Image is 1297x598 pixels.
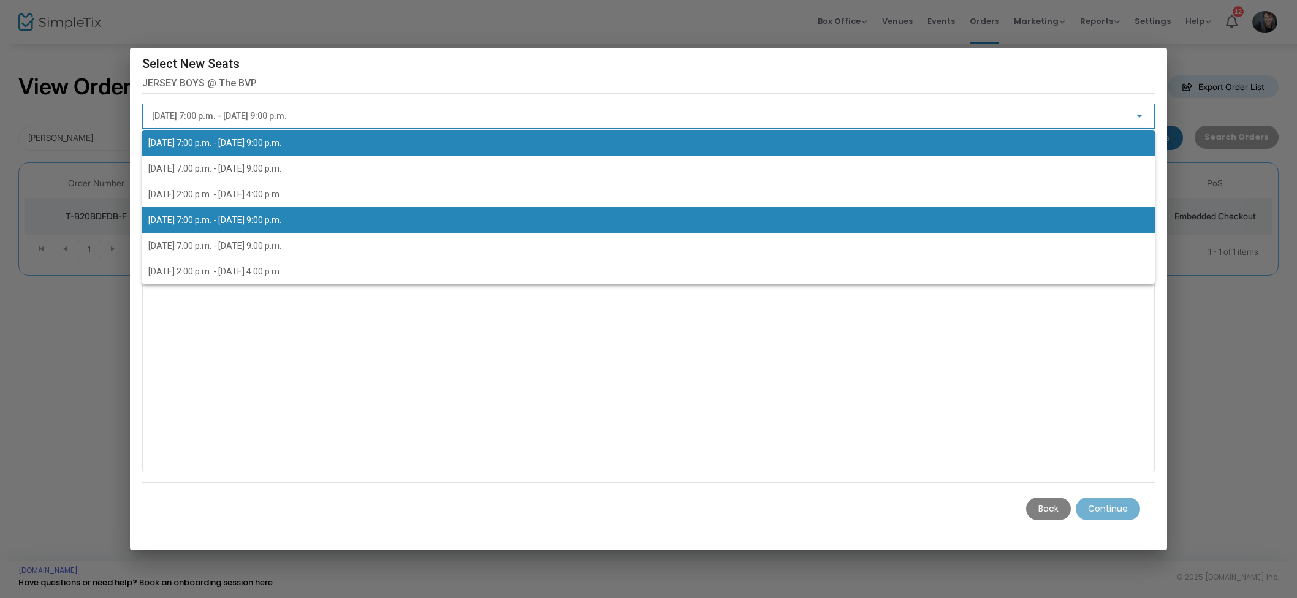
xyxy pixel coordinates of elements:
span: [DATE] 7:00 p.m. - [DATE] 9:00 p.m. [148,138,281,148]
span: [DATE] 7:00 p.m. - [DATE] 9:00 p.m. [148,215,281,225]
span: [DATE] 2:00 p.m. - [DATE] 4:00 p.m. [148,189,281,199]
span: [DATE] 7:00 p.m. - [DATE] 9:00 p.m. [148,241,281,251]
span: [DATE] 7:00 p.m. - [DATE] 9:00 p.m. [148,164,281,173]
span: [DATE] 2:00 p.m. - [DATE] 4:00 p.m. [148,267,281,276]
